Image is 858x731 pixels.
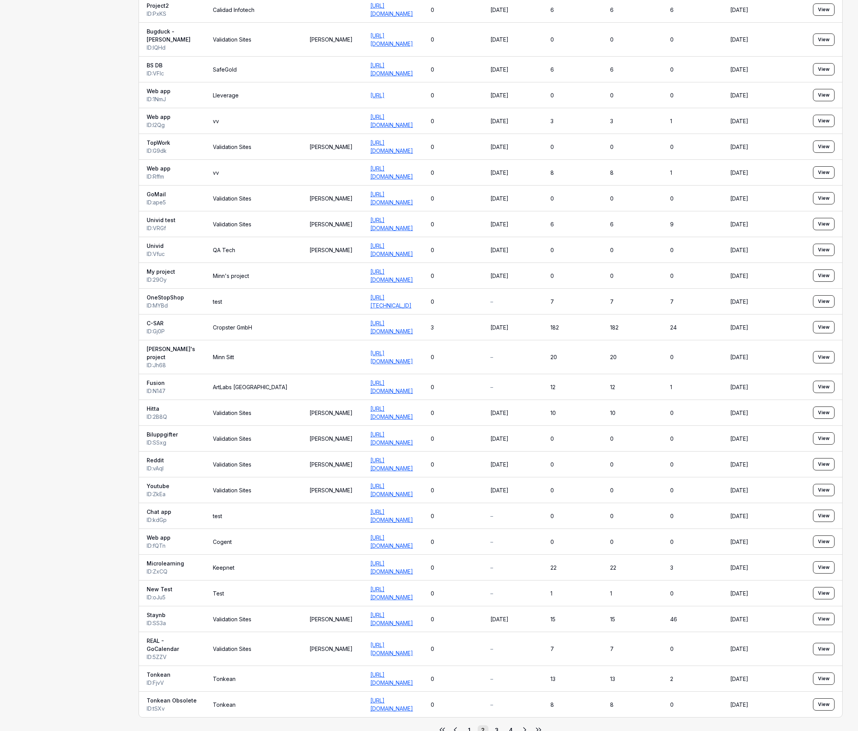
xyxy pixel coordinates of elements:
td: [DATE] [483,57,543,82]
span: Youtube [147,482,169,490]
a: View [813,587,835,599]
button: View [813,192,835,204]
td: [DATE] [483,82,543,108]
div: ID: Rffm [147,172,197,181]
td: 0 [423,23,483,57]
td: [PERSON_NAME] [302,134,363,160]
td: Validation Sites [205,477,302,503]
td: 1 [543,580,603,606]
a: View [813,33,835,46]
a: View [813,3,835,16]
td: 8 [602,160,662,186]
td: [DATE] [483,186,543,211]
td: 0 [543,23,603,57]
td: Validation Sites [205,186,302,211]
td: 6 [602,211,662,237]
td: 3 [602,108,662,134]
td: Validation Sites [205,211,302,237]
td: [DATE] [723,263,783,289]
td: [DATE] [723,452,783,477]
div: ID: SSxg [147,438,197,447]
td: 0 [662,477,723,503]
td: 0 [662,452,723,477]
td: [DATE] [483,237,543,263]
a: View [813,484,835,496]
div: ID: VRGf [147,224,197,232]
td: Cropster GmbH [205,314,302,340]
td: 0 [423,57,483,82]
td: 0 [423,134,483,160]
a: [URL][DOMAIN_NAME] [370,560,413,575]
td: vv [205,108,302,134]
td: [DATE] [723,555,783,580]
td: 0 [543,237,603,263]
td: 1 [662,108,723,134]
span: – [490,513,493,519]
a: View [813,63,835,75]
a: View [813,698,835,711]
td: 0 [662,529,723,555]
td: Minn Sitt [205,340,302,374]
button: View [813,244,835,256]
td: [DATE] [723,186,783,211]
td: SafeGold [205,57,302,82]
span: BS DB [147,61,162,69]
button: View [813,535,835,548]
td: [DATE] [483,211,543,237]
button: View [813,432,835,445]
button: View [813,510,835,522]
td: 3 [423,314,483,340]
a: [URL][DOMAIN_NAME] [370,671,413,686]
a: View [813,381,835,393]
td: [DATE] [723,314,783,340]
td: 0 [662,503,723,529]
a: View [813,166,835,179]
td: 0 [602,23,662,57]
td: Cogent [205,529,302,555]
td: 0 [543,82,603,108]
td: 7 [662,289,723,314]
td: 0 [543,186,603,211]
td: 3 [543,108,603,134]
a: [URL][DOMAIN_NAME] [370,62,413,77]
td: 0 [423,211,483,237]
td: 182 [543,314,603,340]
td: 0 [602,426,662,452]
a: [URL][DOMAIN_NAME] [370,243,413,257]
td: [DATE] [723,237,783,263]
button: View [813,351,835,363]
span: New Test [147,585,172,593]
td: [DATE] [723,529,783,555]
td: 10 [543,400,603,426]
div: ID: 29Oy [147,276,197,284]
td: 0 [423,529,483,555]
td: 20 [543,340,603,374]
span: Fusion [147,379,165,387]
a: [URL] [370,92,385,99]
button: View [813,613,835,625]
span: Hitta [147,405,159,413]
div: ID: ape5 [147,198,197,206]
td: [DATE] [483,426,543,452]
span: OneStopShop [147,293,184,301]
div: ID: fQTn [147,542,197,550]
td: 10 [602,400,662,426]
td: [DATE] [723,108,783,134]
td: test [205,503,302,529]
div: ID: N147 [147,387,197,395]
span: Microlearning [147,559,184,567]
td: Minn's project [205,263,302,289]
div: ID: ZkEa [147,490,197,498]
a: View [813,643,835,655]
td: [DATE] [483,263,543,289]
span: Bugduck - [PERSON_NAME] [147,27,197,43]
td: Validation Sites [205,426,302,452]
a: [URL][TECHNICAL_ID] [370,294,411,309]
td: 0 [543,452,603,477]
